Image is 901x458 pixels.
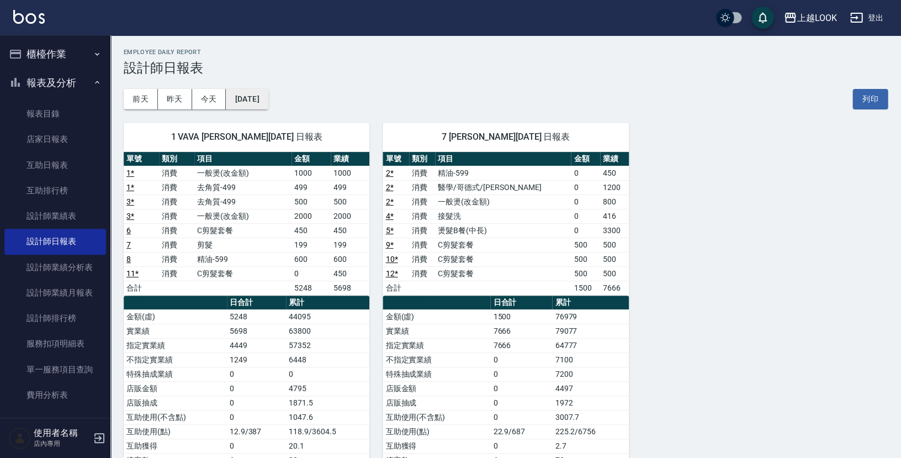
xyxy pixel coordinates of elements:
td: 精油-599 [435,166,571,180]
td: 消費 [159,266,194,281]
td: 600 [331,252,370,266]
td: 500 [571,252,600,266]
a: 設計師排行榜 [4,306,106,331]
button: 櫃檯作業 [4,40,106,69]
th: 日合計 [490,296,552,310]
a: 報表目錄 [4,101,106,127]
td: 22.9/687 [490,424,552,439]
a: 設計師業績表 [4,203,106,229]
td: 去角質-499 [194,180,291,194]
button: 昨天 [158,89,192,109]
th: 業績 [331,152,370,166]
td: 0 [227,367,286,381]
td: 7666 [490,324,552,338]
td: 互助獲得 [124,439,227,453]
td: 合計 [383,281,409,295]
td: 消費 [409,180,435,194]
td: 消費 [159,238,194,252]
td: 199 [291,238,331,252]
td: 消費 [159,209,194,223]
button: 報表及分析 [4,69,106,97]
td: 57352 [286,338,369,352]
td: 450 [331,266,370,281]
a: 費用分析表 [4,382,106,408]
td: 消費 [159,223,194,238]
button: save [751,7,773,29]
td: 店販金額 [383,381,490,396]
td: 499 [331,180,370,194]
td: C剪髮套餐 [435,238,571,252]
td: 0 [227,439,286,453]
td: 20.1 [286,439,369,453]
td: 不指定實業績 [124,352,227,367]
td: 消費 [409,209,435,223]
td: 0 [490,396,552,410]
td: 499 [291,180,331,194]
td: 5698 [331,281,370,295]
td: 實業績 [124,324,227,338]
td: 76979 [552,309,628,324]
td: 特殊抽成業績 [383,367,490,381]
td: 450 [331,223,370,238]
td: 燙髮B餐(中長) [435,223,571,238]
td: 互助使用(點) [383,424,490,439]
td: 1000 [291,166,331,180]
th: 類別 [159,152,194,166]
td: C剪髮套餐 [435,252,571,266]
div: 上越LOOK [797,11,836,25]
td: 500 [600,252,629,266]
td: 消費 [409,223,435,238]
td: 一般燙(改金額) [194,209,291,223]
td: 精油-599 [194,252,291,266]
table: a dense table [383,152,628,296]
td: 實業績 [383,324,490,338]
td: 7666 [600,281,629,295]
td: 指定實業績 [383,338,490,352]
th: 單號 [383,152,409,166]
td: 4449 [227,338,286,352]
th: 累計 [286,296,369,310]
td: 1500 [571,281,600,295]
td: 2000 [331,209,370,223]
td: 500 [571,238,600,252]
td: 1000 [331,166,370,180]
td: 消費 [409,166,435,180]
td: 225.2/6756 [552,424,628,439]
td: 1047.6 [286,410,369,424]
a: 設計師日報表 [4,229,106,254]
td: 2000 [291,209,331,223]
td: 0 [490,352,552,367]
td: 0 [227,396,286,410]
th: 項目 [435,152,571,166]
td: 消費 [159,194,194,209]
td: 不指定實業績 [383,352,490,367]
td: 互助使用(不含點) [383,410,490,424]
td: 500 [571,266,600,281]
button: 客戶管理 [4,412,106,441]
table: a dense table [124,152,369,296]
td: 去角質-499 [194,194,291,209]
th: 類別 [409,152,435,166]
td: C剪髮套餐 [194,266,291,281]
th: 金額 [291,152,331,166]
td: 消費 [409,238,435,252]
td: 消費 [159,180,194,194]
a: 8 [126,255,131,264]
td: 450 [291,223,331,238]
td: 指定實業績 [124,338,227,352]
td: 800 [600,194,629,209]
td: 金額(虛) [383,309,490,324]
td: 消費 [159,166,194,180]
td: 0 [490,367,552,381]
a: 店家日報表 [4,127,106,152]
td: 0 [490,439,552,453]
td: 0 [571,194,600,209]
td: 1871.5 [286,396,369,410]
td: 店販金額 [124,381,227,396]
td: 500 [331,194,370,209]
td: 金額(虛) [124,309,227,324]
td: 450 [600,166,629,180]
a: 互助排行榜 [4,178,106,203]
td: 7100 [552,352,628,367]
button: 今天 [192,89,226,109]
